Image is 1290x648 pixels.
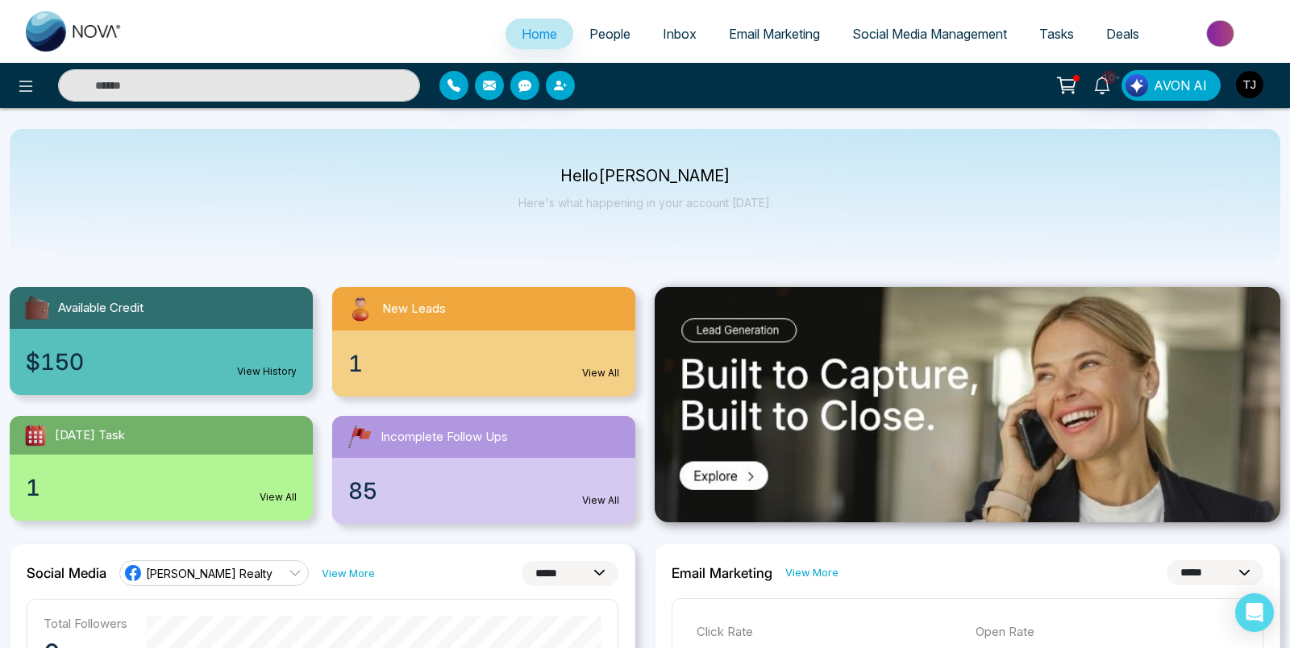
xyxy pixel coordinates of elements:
a: Inbox [647,19,713,49]
span: Social Media Management [852,26,1007,42]
img: followUps.svg [345,422,374,451]
span: Email Marketing [729,26,820,42]
p: Click Rate [697,623,959,642]
span: Tasks [1039,26,1074,42]
img: Market-place.gif [1163,15,1280,52]
span: Home [522,26,557,42]
span: 1 [348,347,363,380]
a: 10+ [1083,70,1121,98]
a: View More [322,566,375,581]
img: . [655,287,1280,522]
h2: Email Marketing [672,565,772,581]
a: View History [237,364,297,379]
img: todayTask.svg [23,422,48,448]
a: View All [260,490,297,505]
div: Open Intercom Messenger [1235,593,1274,632]
img: Nova CRM Logo [26,11,123,52]
a: View All [582,493,619,508]
img: Lead Flow [1126,74,1148,97]
span: AVON AI [1154,76,1207,95]
span: [DATE] Task [55,426,125,445]
a: Tasks [1023,19,1090,49]
span: 85 [348,474,377,508]
span: $150 [26,345,84,379]
span: Inbox [663,26,697,42]
a: View More [785,565,838,580]
a: Incomplete Follow Ups85View All [322,416,645,524]
span: Deals [1106,26,1139,42]
a: Social Media Management [836,19,1023,49]
p: Total Followers [44,616,127,631]
span: [PERSON_NAME] Realty [146,566,273,581]
p: Here's what happening in your account [DATE]. [518,196,772,210]
img: User Avatar [1236,71,1263,98]
span: New Leads [382,300,446,318]
img: availableCredit.svg [23,293,52,322]
span: Incomplete Follow Ups [381,428,508,447]
h2: Social Media [27,565,106,581]
p: Open Rate [976,623,1238,642]
a: Home [506,19,573,49]
a: New Leads1View All [322,287,645,397]
a: People [573,19,647,49]
span: People [589,26,630,42]
span: Available Credit [58,299,144,318]
a: Email Marketing [713,19,836,49]
img: newLeads.svg [345,293,376,324]
a: Deals [1090,19,1155,49]
p: Hello [PERSON_NAME] [518,169,772,183]
a: View All [582,366,619,380]
button: AVON AI [1121,70,1221,101]
span: 10+ [1102,70,1117,85]
span: 1 [26,471,40,505]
